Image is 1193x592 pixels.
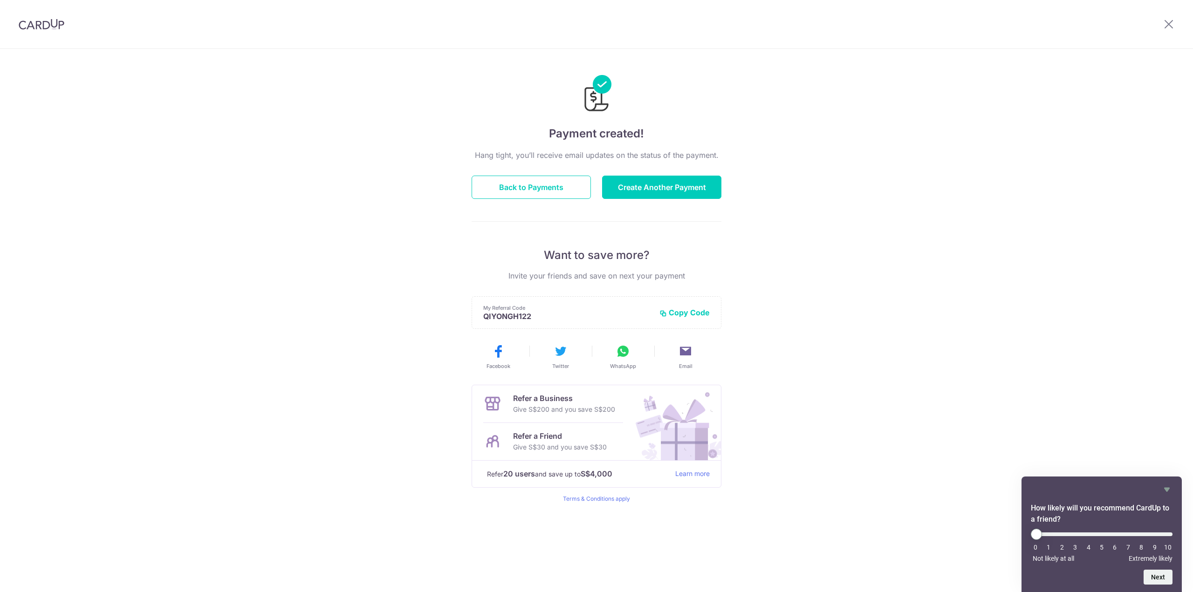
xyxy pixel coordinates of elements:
span: Email [679,362,692,370]
button: Copy Code [659,308,710,317]
li: 10 [1163,544,1172,551]
li: 1 [1044,544,1053,551]
p: Give S$200 and you save S$200 [513,404,615,415]
li: 5 [1097,544,1106,551]
p: Refer a Friend [513,430,607,442]
p: Want to save more? [472,248,721,263]
button: WhatsApp [596,344,651,370]
li: 0 [1031,544,1040,551]
strong: 20 users [503,468,535,479]
a: Terms & Conditions apply [563,495,630,502]
li: 6 [1110,544,1119,551]
strong: S$4,000 [581,468,612,479]
p: My Referral Code [483,304,652,312]
span: Extremely likely [1129,555,1172,562]
button: Create Another Payment [602,176,721,199]
p: Invite your friends and save on next your payment [472,270,721,281]
li: 4 [1084,544,1093,551]
button: Twitter [533,344,588,370]
h2: How likely will you recommend CardUp to a friend? Select an option from 0 to 10, with 0 being Not... [1031,503,1172,525]
h4: Payment created! [472,125,721,142]
button: Back to Payments [472,176,591,199]
span: Not likely at all [1033,555,1074,562]
p: QIYONGH122 [483,312,652,321]
li: 8 [1137,544,1146,551]
li: 7 [1124,544,1133,551]
img: Refer [627,385,721,460]
p: Give S$30 and you save S$30 [513,442,607,453]
p: Hang tight, you’ll receive email updates on the status of the payment. [472,150,721,161]
img: CardUp [19,19,64,30]
li: 9 [1150,544,1159,551]
p: Refer and save up to [487,468,668,480]
div: How likely will you recommend CardUp to a friend? Select an option from 0 to 10, with 0 being Not... [1031,529,1172,562]
img: Payments [582,75,611,114]
p: Refer a Business [513,393,615,404]
a: Learn more [675,468,710,480]
li: 2 [1057,544,1067,551]
button: Facebook [471,344,526,370]
li: 3 [1070,544,1080,551]
div: How likely will you recommend CardUp to a friend? Select an option from 0 to 10, with 0 being Not... [1031,484,1172,585]
span: WhatsApp [610,362,636,370]
span: Twitter [552,362,569,370]
button: Email [658,344,713,370]
button: Hide survey [1161,484,1172,495]
button: Next question [1144,570,1172,585]
span: Facebook [487,362,510,370]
